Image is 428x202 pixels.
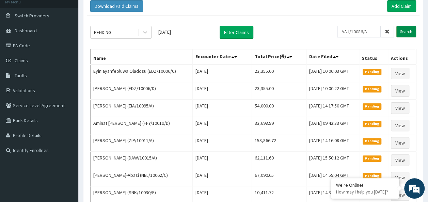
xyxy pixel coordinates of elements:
[252,134,306,152] td: 153,866.72
[193,82,252,100] td: [DATE]
[391,154,409,166] a: View
[15,72,27,79] span: Tariffs
[193,134,252,152] td: [DATE]
[155,26,216,38] input: Select Month and Year
[39,59,94,128] span: We're online!
[363,86,381,92] span: Pending
[90,0,143,12] button: Download Paid Claims
[363,155,381,162] span: Pending
[91,49,193,65] th: Name
[391,172,409,183] a: View
[396,26,416,37] input: Search
[94,29,111,36] div: PENDING
[193,49,252,65] th: Encounter Date
[252,100,306,117] td: 54,000.00
[336,189,394,195] p: How may I help you today?
[3,132,130,156] textarea: Type your message and hit 'Enter'
[91,65,193,82] td: Eyiniayanfeoluwa Oladosu (EDZ/10006/C)
[306,169,359,186] td: [DATE] 14:55:04 GMT
[252,152,306,169] td: 62,111.60
[91,117,193,134] td: Aminat [PERSON_NAME] (FFY/10019/D)
[252,49,306,65] th: Total Price(₦)
[252,82,306,100] td: 23,355.00
[363,121,381,127] span: Pending
[336,182,394,188] div: We're Online!
[13,34,28,51] img: d_794563401_company_1708531726252_794563401
[91,169,193,186] td: [PERSON_NAME]-Abasi (NEL/10062/C)
[337,26,381,37] input: Search by HMO ID
[391,120,409,131] a: View
[363,69,381,75] span: Pending
[306,82,359,100] td: [DATE] 10:00:22 GMT
[306,65,359,82] td: [DATE] 10:06:03 GMT
[363,103,381,110] span: Pending
[359,49,388,65] th: Status
[252,117,306,134] td: 33,698.59
[391,85,409,97] a: View
[252,65,306,82] td: 23,355.00
[252,169,306,186] td: 67,090.65
[388,49,416,65] th: Actions
[391,68,409,79] a: View
[193,169,252,186] td: [DATE]
[193,152,252,169] td: [DATE]
[193,117,252,134] td: [DATE]
[220,26,253,39] button: Filter Claims
[35,38,114,47] div: Chat with us now
[363,138,381,144] span: Pending
[306,152,359,169] td: [DATE] 15:50:12 GMT
[391,189,409,201] a: View
[391,102,409,114] a: View
[15,13,49,19] span: Switch Providers
[387,0,416,12] a: Add Claim
[91,100,193,117] td: [PERSON_NAME] (EIA/10095/A)
[306,49,359,65] th: Date Filed
[91,82,193,100] td: [PERSON_NAME] (EDZ/10006/D)
[306,117,359,134] td: [DATE] 09:42:33 GMT
[112,3,128,20] div: Minimize live chat window
[91,134,193,152] td: [PERSON_NAME] (ZIP/10011/A)
[391,137,409,149] a: View
[15,57,28,64] span: Claims
[91,152,193,169] td: [PERSON_NAME] (DAW/10015/A)
[306,100,359,117] td: [DATE] 14:17:50 GMT
[193,65,252,82] td: [DATE]
[363,173,381,179] span: Pending
[193,100,252,117] td: [DATE]
[15,28,37,34] span: Dashboard
[306,134,359,152] td: [DATE] 14:16:08 GMT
